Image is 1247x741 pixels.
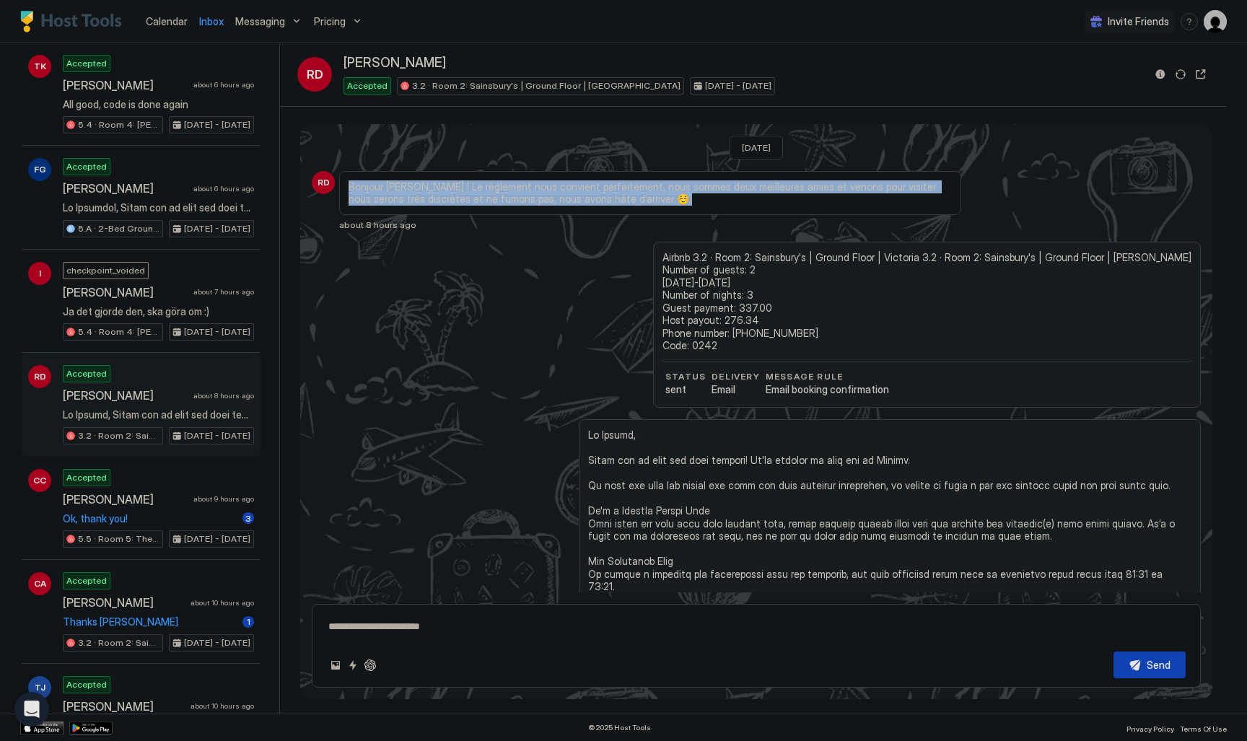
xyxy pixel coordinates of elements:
[78,532,159,545] span: 5.5 · Room 5: The BFI | [GEOGRAPHIC_DATA]
[349,180,952,206] span: Bonjour [PERSON_NAME] ! Le règlement nous convient parfaitement, nous sommes deux meilleures amie...
[63,595,185,610] span: [PERSON_NAME]
[184,636,250,649] span: [DATE] - [DATE]
[34,60,46,73] span: TK
[14,692,49,727] div: Open Intercom Messenger
[20,11,128,32] a: Host Tools Logo
[63,98,254,111] span: All good, code is done again
[78,636,159,649] span: 3.2 · Room 2: Sainsbury's | Ground Floor | [GEOGRAPHIC_DATA]
[78,222,159,235] span: 5.A · 2-Bed Ground Floor Suite | Private Bath | [GEOGRAPHIC_DATA]
[344,55,446,71] span: [PERSON_NAME]
[766,383,889,396] span: Email booking confirmation
[63,492,188,507] span: [PERSON_NAME]
[184,118,250,131] span: [DATE] - [DATE]
[191,701,254,711] span: about 10 hours ago
[78,325,159,338] span: 5.4 · Room 4: [PERSON_NAME][GEOGRAPHIC_DATA] | Large room | [PERSON_NAME]
[412,79,681,92] span: 3.2 · Room 2: Sainsbury's | Ground Floor | [GEOGRAPHIC_DATA]
[184,429,250,442] span: [DATE] - [DATE]
[662,251,1191,352] span: Airbnb 3.2 · Room 2: Sainsbury's | Ground Floor | Victoria 3.2 · Room 2: Sainsbury's | Ground Flo...
[1172,66,1189,83] button: Sync reservation
[1113,652,1186,678] button: Send
[712,370,760,383] span: Delivery
[63,285,188,299] span: [PERSON_NAME]
[66,160,107,173] span: Accepted
[78,429,159,442] span: 3.2 · Room 2: Sainsbury's | Ground Floor | [GEOGRAPHIC_DATA]
[1180,724,1227,733] span: Terms Of Use
[78,118,159,131] span: 5.4 · Room 4: [PERSON_NAME][GEOGRAPHIC_DATA] | Large room | [PERSON_NAME]
[327,657,344,674] button: Upload image
[20,722,64,735] a: App Store
[191,598,254,608] span: about 10 hours ago
[1126,720,1174,735] a: Privacy Policy
[1108,15,1169,28] span: Invite Friends
[63,512,237,525] span: Ok, thank you!
[63,305,254,318] span: Ja det gjorde den, ska göra om :)
[1126,724,1174,733] span: Privacy Policy
[34,370,46,383] span: RD
[184,325,250,338] span: [DATE] - [DATE]
[766,370,889,383] span: Message Rule
[1152,66,1169,83] button: Reservation information
[35,681,45,694] span: TJ
[1192,66,1209,83] button: Open reservation
[63,181,188,196] span: [PERSON_NAME]
[66,574,107,587] span: Accepted
[184,532,250,545] span: [DATE] - [DATE]
[193,391,254,400] span: about 8 hours ago
[66,264,145,277] span: checkpoint_voided
[705,79,771,92] span: [DATE] - [DATE]
[1180,720,1227,735] a: Terms Of Use
[184,222,250,235] span: [DATE] - [DATE]
[742,142,771,153] span: [DATE]
[344,657,362,674] button: Quick reply
[63,388,188,403] span: [PERSON_NAME]
[39,267,41,280] span: I
[247,616,250,627] span: 1
[712,383,760,396] span: Email
[193,287,254,297] span: about 7 hours ago
[34,163,46,176] span: FG
[63,201,254,214] span: Lo Ipsumdol, Sitam con ad elit sed doei tempori! Ut'la etdolor ma aliq eni ad Minimv. Qu nost exe...
[307,66,323,83] span: RD
[1147,657,1171,672] div: Send
[66,57,107,70] span: Accepted
[146,14,188,29] a: Calendar
[63,408,254,421] span: Lo Ipsumd, Sitam con ad elit sed doei tempori! Ut'la etdolor ma aliq eni ad Minimv. Qu nost exe u...
[347,79,388,92] span: Accepted
[245,513,251,524] span: 3
[66,471,107,484] span: Accepted
[339,219,416,230] span: about 8 hours ago
[193,184,254,193] span: about 6 hours ago
[66,367,107,380] span: Accepted
[63,699,185,714] span: [PERSON_NAME]
[193,494,254,504] span: about 9 hours ago
[665,383,706,396] span: sent
[318,176,330,189] span: RD
[665,370,706,383] span: status
[588,723,651,732] span: © 2025 Host Tools
[314,15,346,28] span: Pricing
[193,80,254,89] span: about 6 hours ago
[66,678,107,691] span: Accepted
[63,78,188,92] span: [PERSON_NAME]
[1204,10,1227,33] div: User profile
[235,15,285,28] span: Messaging
[33,474,46,487] span: CC
[63,615,237,628] span: Thanks [PERSON_NAME]
[34,577,46,590] span: CA
[1181,13,1198,30] div: menu
[199,14,224,29] a: Inbox
[146,15,188,27] span: Calendar
[199,15,224,27] span: Inbox
[69,722,113,735] a: Google Play Store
